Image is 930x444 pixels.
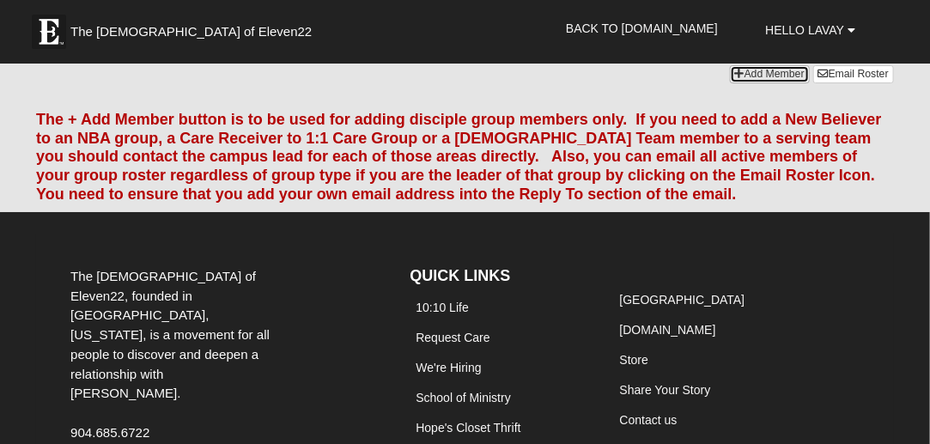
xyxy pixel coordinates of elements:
[410,267,587,286] h4: QUICK LINKS
[620,383,711,397] a: Share Your Story
[416,331,489,344] a: Request Care
[32,15,66,49] img: Eleven22 logo
[765,23,844,37] span: Hello LaVay
[416,361,481,374] a: We're Hiring
[752,9,867,52] a: Hello LaVay
[813,65,894,83] a: Email Roster
[620,353,648,367] a: Store
[620,323,716,337] a: [DOMAIN_NAME]
[36,111,882,202] font: The + Add Member button is to be used for adding disciple group members only. If you need to add ...
[416,391,510,404] a: School of Ministry
[23,6,367,49] a: The [DEMOGRAPHIC_DATA] of Eleven22
[730,65,810,83] a: Add Member
[620,293,745,307] a: [GEOGRAPHIC_DATA]
[70,23,312,40] span: The [DEMOGRAPHIC_DATA] of Eleven22
[553,7,731,50] a: Back to [DOMAIN_NAME]
[416,301,469,314] a: 10:10 Life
